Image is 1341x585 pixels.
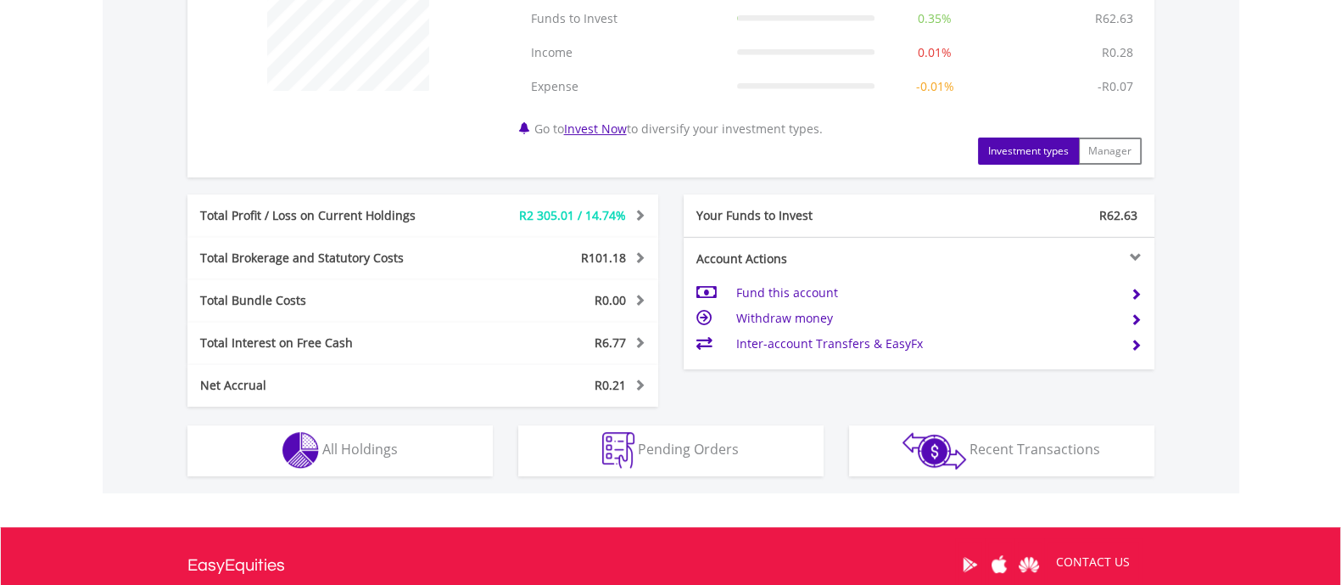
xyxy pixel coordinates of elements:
button: Investment types [978,138,1079,165]
span: Pending Orders [638,440,739,458]
img: pending_instructions-wht.png [602,432,634,469]
span: R6.77 [595,335,626,351]
div: Total Brokerage and Statutory Costs [187,250,462,267]
span: R62.63 [1099,207,1137,223]
td: Income [522,36,729,70]
span: All Holdings [322,440,398,458]
span: R0.21 [595,377,626,393]
td: R62.63 [1087,2,1142,36]
td: Inter-account Transfers & EasyFx [735,331,1116,357]
td: Fund this account [735,280,1116,306]
button: All Holdings [187,425,493,476]
span: R101.18 [581,250,626,266]
div: Total Bundle Costs [187,292,462,309]
div: Total Profit / Loss on Current Holdings [187,207,462,224]
td: Withdraw money [735,306,1116,331]
td: -R0.07 [1089,70,1142,104]
img: transactions-zar-wht.png [902,432,966,470]
span: R0.00 [595,292,626,308]
img: holdings-wht.png [282,432,319,469]
div: Net Accrual [187,377,462,394]
button: Recent Transactions [849,425,1154,476]
td: 0.01% [883,36,986,70]
button: Pending Orders [518,425,824,476]
td: Funds to Invest [522,2,729,36]
td: Expense [522,70,729,104]
td: 0.35% [883,2,986,36]
div: Account Actions [684,250,919,267]
td: -0.01% [883,70,986,104]
span: R2 305.01 / 14.74% [519,207,626,223]
button: Manager [1078,138,1142,165]
div: Total Interest on Free Cash [187,335,462,352]
div: Your Funds to Invest [684,207,919,224]
span: Recent Transactions [969,440,1100,458]
a: Invest Now [564,121,627,137]
td: R0.28 [1093,36,1142,70]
